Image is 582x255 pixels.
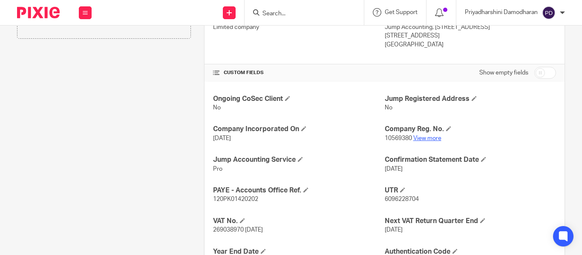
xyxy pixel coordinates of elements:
[385,105,392,111] span: No
[213,155,384,164] h4: Jump Accounting Service
[213,69,384,76] h4: CUSTOM FIELDS
[385,125,556,134] h4: Company Reg. No.
[213,196,258,202] span: 120PK01420202
[385,95,556,103] h4: Jump Registered Address
[385,217,556,226] h4: Next VAT Return Quarter End
[385,196,419,202] span: 6096228704
[213,23,384,32] p: Limited company
[213,125,384,134] h4: Company Incorporated On
[213,105,221,111] span: No
[213,166,222,172] span: Pro
[213,135,231,141] span: [DATE]
[465,8,538,17] p: Priyadharshini Damodharan
[385,40,556,49] p: [GEOGRAPHIC_DATA]
[213,217,384,226] h4: VAT No.
[385,155,556,164] h4: Confirmation Statement Date
[385,9,418,15] span: Get Support
[17,7,60,18] img: Pixie
[213,227,263,233] span: 269038970 [DATE]
[413,135,441,141] a: View more
[213,186,384,195] h4: PAYE - Accounts Office Ref.
[385,166,403,172] span: [DATE]
[542,6,556,20] img: svg%3E
[262,10,338,18] input: Search
[385,135,412,141] span: 10569380
[479,69,528,77] label: Show empty fields
[213,95,384,103] h4: Ongoing CoSec Client
[385,23,556,32] p: Jump Accounting, [STREET_ADDRESS]
[385,186,556,195] h4: UTR
[385,227,403,233] span: [DATE]
[385,32,556,40] p: [STREET_ADDRESS]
